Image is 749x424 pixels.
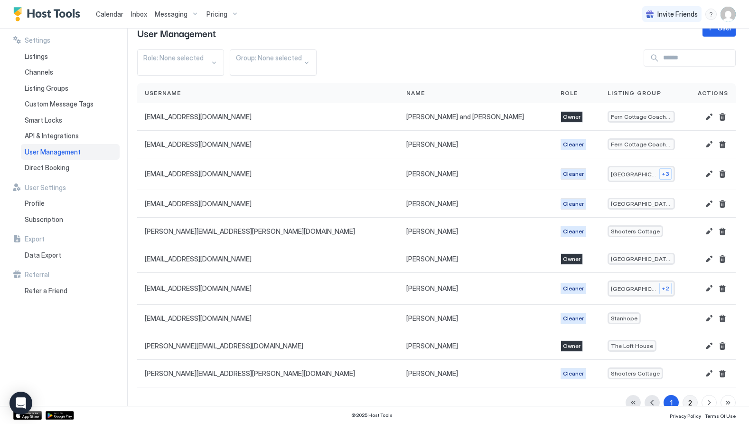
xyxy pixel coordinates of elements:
[608,89,661,97] span: Listing Group
[25,270,49,279] span: Referral
[25,100,94,108] span: Custom Message Tags
[25,251,61,260] span: Data Export
[25,52,48,61] span: Listings
[143,54,210,62] div: Role: None selected
[705,9,717,20] div: menu
[137,26,216,40] span: User Management
[25,215,63,224] span: Subscription
[145,227,355,236] span: [PERSON_NAME][EMAIL_ADDRESS][PERSON_NAME][DOMAIN_NAME]
[717,198,728,210] button: Delete
[406,113,524,121] span: [PERSON_NAME] and [PERSON_NAME]
[703,226,715,237] button: Edit
[155,10,187,19] span: Messaging
[145,170,252,178] span: [EMAIL_ADDRESS][DOMAIN_NAME]
[406,369,458,378] span: [PERSON_NAME]
[611,200,672,207] span: [GEOGRAPHIC_DATA]
[145,314,252,323] span: [EMAIL_ADDRESS][DOMAIN_NAME]
[21,96,120,112] a: Custom Message Tags
[717,226,728,237] button: Delete
[703,313,715,324] button: Edit
[13,7,84,21] a: Host Tools Logo
[705,413,736,419] span: Terms Of Use
[21,64,120,80] a: Channels
[662,284,669,293] span: +2
[25,199,45,208] span: Profile
[21,112,120,128] a: Smart Locks
[145,255,252,263] span: [EMAIL_ADDRESS][DOMAIN_NAME]
[670,410,701,420] a: Privacy Policy
[13,411,42,420] a: App Store
[670,398,673,408] div: 1
[717,168,728,180] button: Delete
[21,160,120,176] a: Direct Booking
[21,212,120,228] a: Subscription
[670,413,701,419] span: Privacy Policy
[145,369,355,378] span: [PERSON_NAME][EMAIL_ADDRESS][PERSON_NAME][DOMAIN_NAME]
[659,50,735,66] input: Input Field
[662,170,669,178] span: +3
[96,10,123,18] span: Calendar
[611,171,657,178] span: [GEOGRAPHIC_DATA]
[717,111,728,123] button: Delete
[563,140,584,149] span: Cleaner
[683,395,698,410] button: 2
[25,132,79,140] span: API & Integrations
[664,395,679,410] button: 1
[131,10,147,18] span: Inbox
[406,200,458,208] span: [PERSON_NAME]
[25,68,53,77] span: Channels
[703,253,715,265] button: Edit
[25,116,62,125] span: Smart Locks
[563,170,584,178] span: Cleaner
[25,148,81,156] span: User Management
[563,227,584,236] span: Cleaner
[351,412,393,418] span: © 2025 Host Tools
[698,89,728,97] span: Actions
[25,36,50,45] span: Settings
[21,80,120,96] a: Listing Groups
[563,314,584,323] span: Cleaner
[717,283,728,294] button: Delete
[703,340,715,352] button: Edit
[25,235,45,243] span: Export
[25,164,69,172] span: Direct Booking
[717,313,728,324] button: Delete
[406,227,458,236] span: [PERSON_NAME]
[9,392,32,414] div: Open Intercom Messenger
[406,342,458,350] span: [PERSON_NAME]
[563,342,580,350] span: Owner
[46,411,74,420] a: Google Play Store
[563,200,584,208] span: Cleaner
[406,255,458,263] span: [PERSON_NAME]
[611,342,653,349] span: The Loft House
[145,113,252,121] span: [EMAIL_ADDRESS][DOMAIN_NAME]
[705,410,736,420] a: Terms Of Use
[563,113,580,121] span: Owner
[406,140,458,149] span: [PERSON_NAME]
[145,284,252,293] span: [EMAIL_ADDRESS][DOMAIN_NAME]
[406,170,458,178] span: [PERSON_NAME]
[688,398,692,408] div: 2
[236,54,302,62] div: Group: None selected
[131,9,147,19] a: Inbox
[717,253,728,265] button: Delete
[21,144,120,160] a: User Management
[406,89,425,97] span: Name
[145,140,252,149] span: [EMAIL_ADDRESS][DOMAIN_NAME]
[717,340,728,352] button: Delete
[206,10,227,19] span: Pricing
[703,368,715,379] button: Edit
[703,168,715,180] button: Edit
[611,315,637,322] span: Stanhope
[611,370,660,377] span: Shooters Cottage
[657,10,698,19] span: Invite Friends
[721,7,736,22] div: User profile
[21,48,120,65] a: Listings
[561,89,578,97] span: Role
[611,113,672,120] span: Fern Cottage Coach House
[563,255,580,263] span: Owner
[703,283,715,294] button: Edit
[21,283,120,299] a: Refer a Friend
